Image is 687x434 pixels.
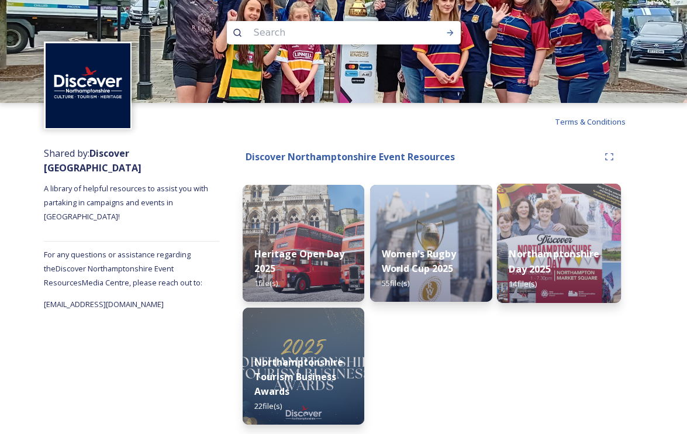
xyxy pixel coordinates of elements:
span: 1 file(s) [254,278,278,288]
strong: Discover [GEOGRAPHIC_DATA] [44,147,141,174]
span: 22 file(s) [254,401,282,411]
strong: Heritage Open Day 2025 [254,247,344,275]
span: Shared by: [44,147,141,174]
strong: Women's Rugby World Cup 2025 [382,247,456,275]
strong: Discover Northamptonshire Event Resources [246,150,455,163]
input: Search [248,20,408,46]
img: 45fbea6a-6b0d-4cca-a16d-aebba4b35ecc.jpg [243,308,364,425]
img: Untitled%20design%20%282%29.png [46,43,130,128]
img: d4500b7a-a2d5-4a78-b98a-1e7cb593f62a.jpg [497,184,621,303]
strong: Northamptonshire Day 2025 [509,247,599,275]
a: Terms & Conditions [555,115,643,129]
span: A library of helpful resources to assist you with partaking in campaigns and events in [GEOGRAPHI... [44,183,210,222]
span: 14 file(s) [509,278,537,289]
span: [EMAIL_ADDRESS][DOMAIN_NAME] [44,299,164,309]
strong: Northamptonshire Tourism Business Awards [254,356,343,398]
img: ed4df81f-8162-44f3-84ed-da90e9d03d77.jpg [243,185,364,302]
span: 55 file(s) [382,278,409,288]
img: a23b8861-871a-4cee-9c71-79826736bc07.jpg [370,185,492,302]
span: For any questions or assistance regarding the Discover Northamptonshire Event Resources Media Cen... [44,249,202,288]
span: Terms & Conditions [555,116,626,127]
